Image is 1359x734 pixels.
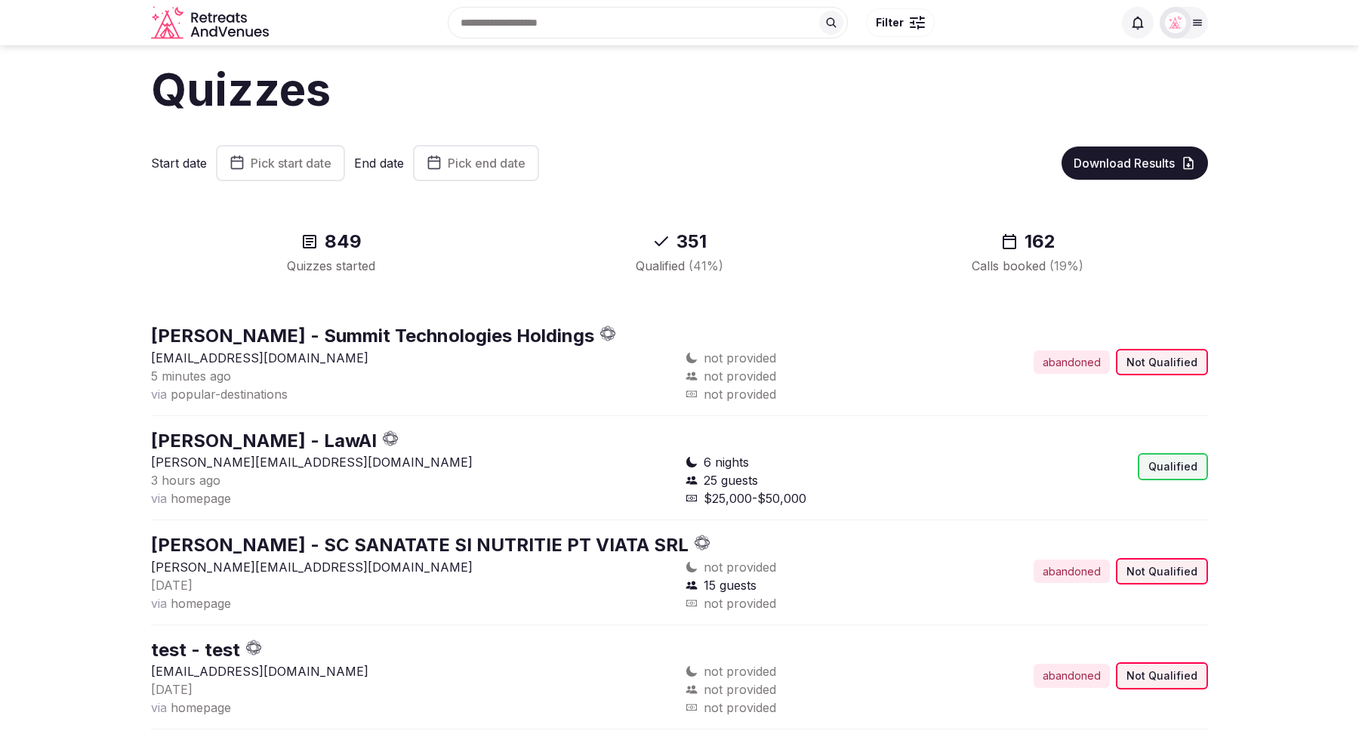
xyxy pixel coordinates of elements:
[704,662,776,680] span: not provided
[704,349,776,367] span: not provided
[413,145,539,181] button: Pick end date
[523,230,835,254] div: 351
[686,699,941,717] div: not provided
[523,257,835,275] div: Qualified
[151,662,673,680] p: [EMAIL_ADDRESS][DOMAIN_NAME]
[689,258,723,273] span: ( 41 %)
[251,156,331,171] span: Pick start date
[216,145,345,181] button: Pick start date
[151,576,193,594] button: [DATE]
[872,257,1184,275] div: Calls booked
[151,491,167,506] span: via
[686,385,941,403] div: not provided
[171,387,288,402] span: popular-destinations
[704,558,776,576] span: not provided
[876,15,904,30] span: Filter
[686,594,941,612] div: not provided
[704,367,776,385] span: not provided
[704,576,757,594] span: 15 guests
[704,471,758,489] span: 25 guests
[151,532,689,558] button: [PERSON_NAME] - SC SANATATE SI NUTRITIE PT VIATA SRL
[872,230,1184,254] div: 162
[704,453,749,471] span: 6 nights
[151,323,594,349] button: [PERSON_NAME] - Summit Technologies Holdings
[175,230,487,254] div: 849
[1116,349,1208,376] div: Not Qualified
[151,578,193,593] span: [DATE]
[1116,558,1208,585] div: Not Qualified
[448,156,525,171] span: Pick end date
[1034,664,1110,688] div: abandoned
[1034,560,1110,584] div: abandoned
[151,558,673,576] p: [PERSON_NAME][EMAIL_ADDRESS][DOMAIN_NAME]
[1049,258,1083,273] span: ( 19 %)
[151,57,1208,121] h1: Quizzes
[1034,350,1110,375] div: abandoned
[151,639,240,661] a: test - test
[866,8,935,37] button: Filter
[1062,146,1208,180] button: Download Results
[151,682,193,697] span: [DATE]
[354,155,404,171] label: End date
[1116,662,1208,689] div: Not Qualified
[151,453,673,471] p: [PERSON_NAME][EMAIL_ADDRESS][DOMAIN_NAME]
[151,534,689,556] a: [PERSON_NAME] - SC SANATATE SI NUTRITIE PT VIATA SRL
[175,257,487,275] div: Quizzes started
[151,471,220,489] button: 3 hours ago
[151,6,272,40] svg: Retreats and Venues company logo
[171,700,231,715] span: homepage
[704,680,776,699] span: not provided
[686,489,941,507] div: $25,000-$50,000
[151,700,167,715] span: via
[151,387,167,402] span: via
[151,6,272,40] a: Visit the homepage
[151,349,673,367] p: [EMAIL_ADDRESS][DOMAIN_NAME]
[1165,12,1186,33] img: Matt Grant Oakes
[151,680,193,699] button: [DATE]
[151,473,220,488] span: 3 hours ago
[171,491,231,506] span: homepage
[151,637,240,663] button: test - test
[151,155,207,171] label: Start date
[151,430,377,452] a: [PERSON_NAME] - LawAI
[1138,453,1208,480] div: Qualified
[151,596,167,611] span: via
[151,428,377,454] button: [PERSON_NAME] - LawAI
[151,367,231,385] button: 5 minutes ago
[171,596,231,611] span: homepage
[151,325,594,347] a: [PERSON_NAME] - Summit Technologies Holdings
[151,369,231,384] span: 5 minutes ago
[1074,156,1175,171] span: Download Results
